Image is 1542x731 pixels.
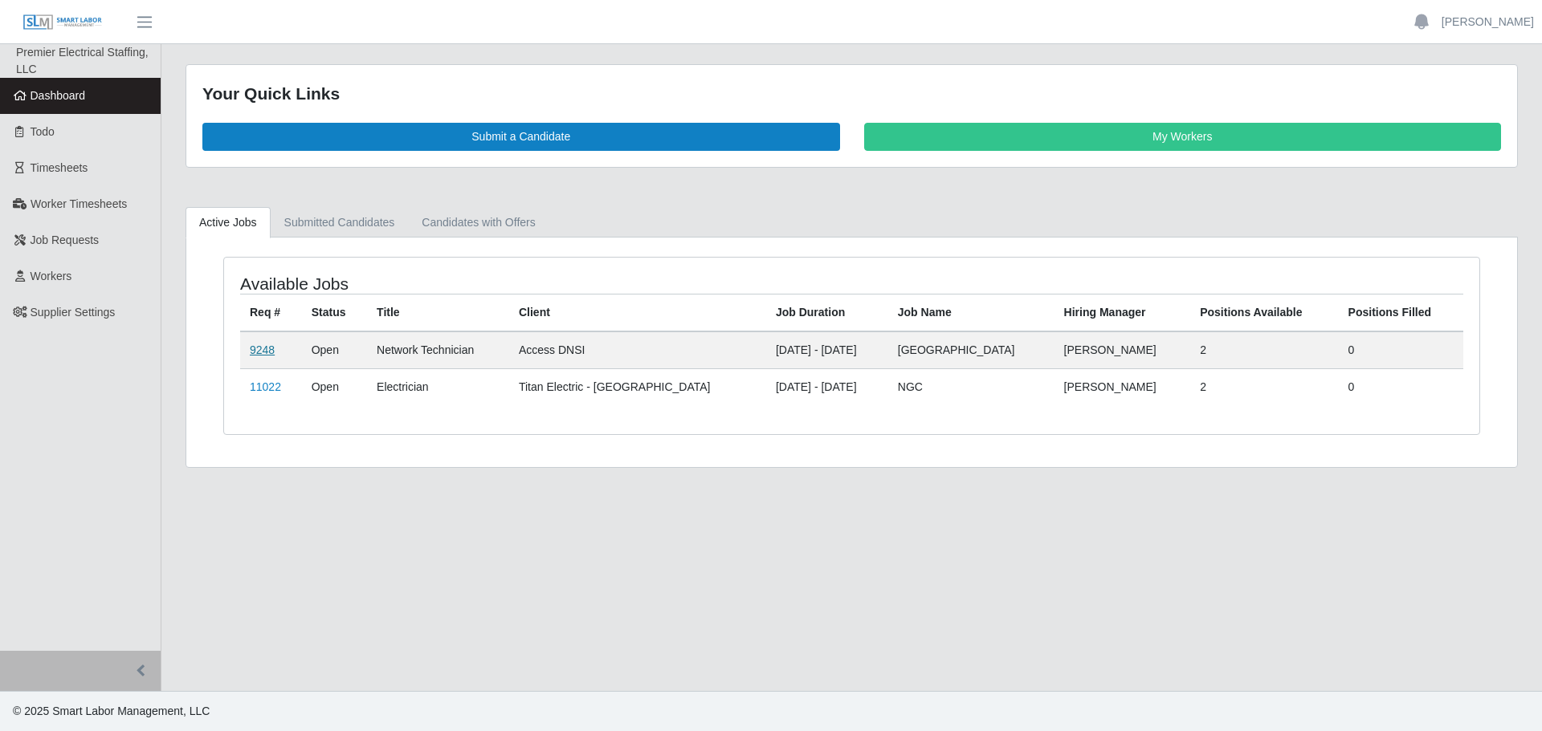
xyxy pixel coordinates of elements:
[271,207,409,238] a: Submitted Candidates
[766,294,888,331] th: Job Duration
[31,306,116,319] span: Supplier Settings
[766,331,888,369] td: [DATE] - [DATE]
[509,294,766,331] th: Client
[31,234,100,246] span: Job Requests
[250,343,275,356] a: 9248
[250,380,281,393] a: 11022
[408,207,549,238] a: Candidates with Offers
[31,161,88,174] span: Timesheets
[22,14,103,31] img: SLM Logo
[1339,294,1463,331] th: Positions Filled
[1055,368,1191,405] td: [PERSON_NAME]
[31,89,86,102] span: Dashboard
[1190,294,1338,331] th: Positions Available
[1190,331,1338,369] td: 2
[240,274,736,294] h4: Available Jobs
[31,125,55,138] span: Todo
[1339,331,1463,369] td: 0
[1055,294,1191,331] th: Hiring Manager
[1055,331,1191,369] td: [PERSON_NAME]
[186,207,271,238] a: Active Jobs
[367,294,509,331] th: Title
[888,294,1055,331] th: Job Name
[16,46,149,75] span: Premier Electrical Staffing, LLC
[202,123,840,151] a: Submit a Candidate
[13,705,210,717] span: © 2025 Smart Labor Management, LLC
[888,331,1055,369] td: [GEOGRAPHIC_DATA]
[302,331,367,369] td: Open
[367,368,509,405] td: Electrician
[31,270,72,282] span: Workers
[240,294,302,331] th: Req #
[864,123,1502,151] a: My Workers
[367,331,509,369] td: Network Technician
[1339,368,1463,405] td: 0
[302,368,367,405] td: Open
[509,368,766,405] td: Titan Electric - [GEOGRAPHIC_DATA]
[766,368,888,405] td: [DATE] - [DATE]
[509,331,766,369] td: Access DNSI
[1442,14,1534,30] a: [PERSON_NAME]
[31,197,127,210] span: Worker Timesheets
[1190,368,1338,405] td: 2
[888,368,1055,405] td: NGC
[302,294,367,331] th: Status
[202,81,1501,107] div: Your Quick Links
